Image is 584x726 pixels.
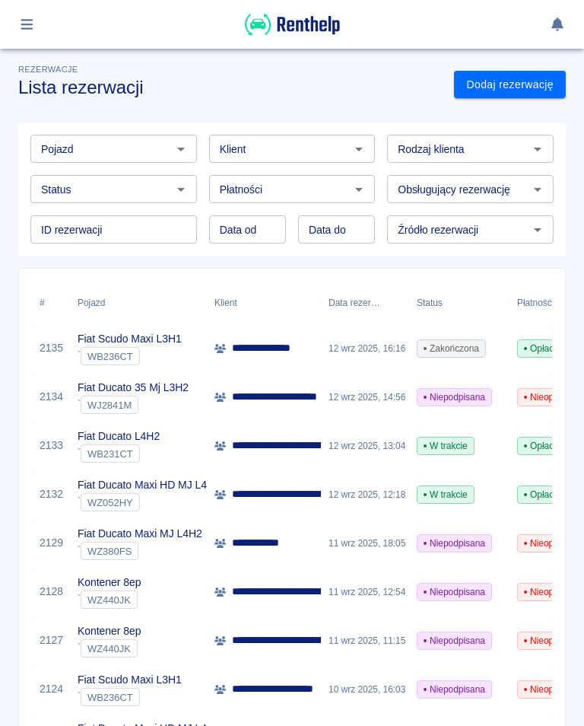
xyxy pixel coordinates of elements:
[454,71,566,99] a: Dodaj rezerwację
[321,324,409,373] div: 12 wrz 2025, 16:16
[32,282,70,324] div: #
[380,292,401,314] button: Sort
[78,477,221,493] p: Fiat Ducato Maxi HD MJ L4H2
[518,342,575,355] span: Opłacona
[81,692,139,703] span: WB236CT
[40,584,63,600] a: 2128
[417,537,491,550] span: Niepodpisana
[209,215,286,244] input: DD.MM.YYYY
[18,65,78,74] span: Rezerwacje
[214,282,237,324] div: Klient
[81,594,137,606] span: WZ440JK
[81,643,137,654] span: WZ440JK
[81,546,138,557] span: WZ380FS
[78,591,141,609] div: `
[78,347,182,365] div: `
[518,488,575,502] span: Opłacona
[78,542,202,560] div: `
[170,179,192,200] button: Otwórz
[78,396,189,414] div: `
[78,672,182,688] p: Fiat Scudo Maxi L3H1
[417,282,443,324] div: Status
[78,380,189,396] p: Fiat Ducato 35 Mj L3H2
[245,12,340,37] img: Renthelp logo
[40,389,63,405] a: 2134
[40,681,63,697] a: 2124
[417,390,491,404] span: Niepodpisana
[321,282,409,324] div: Data rezerwacji
[321,519,409,568] div: 11 wrz 2025, 18:05
[417,439,474,453] span: W trakcie
[527,219,548,240] button: Otwórz
[78,331,182,347] p: Fiat Scudo Maxi L3H1
[40,632,63,648] a: 2127
[321,470,409,519] div: 12 wrz 2025, 12:18
[78,493,221,511] div: `
[78,282,105,324] div: Pojazd
[78,688,182,706] div: `
[40,438,63,454] a: 2133
[81,448,139,460] span: WB231CT
[298,215,375,244] input: DD.MM.YYYY
[40,282,45,324] div: #
[81,351,139,362] span: WB236CT
[321,373,409,422] div: 12 wrz 2025, 14:56
[78,623,141,639] p: Kontener 8ep
[78,575,141,591] p: Kontener 8ep
[40,486,63,502] a: 2132
[207,282,321,324] div: Klient
[78,444,160,463] div: `
[321,422,409,470] div: 12 wrz 2025, 13:04
[348,179,370,200] button: Otwórz
[18,77,442,98] h3: Lista rezerwacji
[527,179,548,200] button: Otwórz
[518,439,575,453] span: Opłacona
[81,400,138,411] span: WJ2841M
[328,282,380,324] div: Data rezerwacji
[78,428,160,444] p: Fiat Ducato L4H2
[409,282,509,324] div: Status
[78,639,141,658] div: `
[527,139,548,160] button: Otwórz
[417,488,474,502] span: W trakcie
[170,139,192,160] button: Otwórz
[81,497,139,508] span: WZ052HY
[40,340,63,356] a: 2135
[40,535,63,551] a: 2129
[417,342,485,355] span: Zakończona
[245,27,340,40] a: Renthelp logo
[78,526,202,542] p: Fiat Ducato Maxi MJ L4H2
[70,282,207,324] div: Pojazd
[348,139,370,160] button: Otwórz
